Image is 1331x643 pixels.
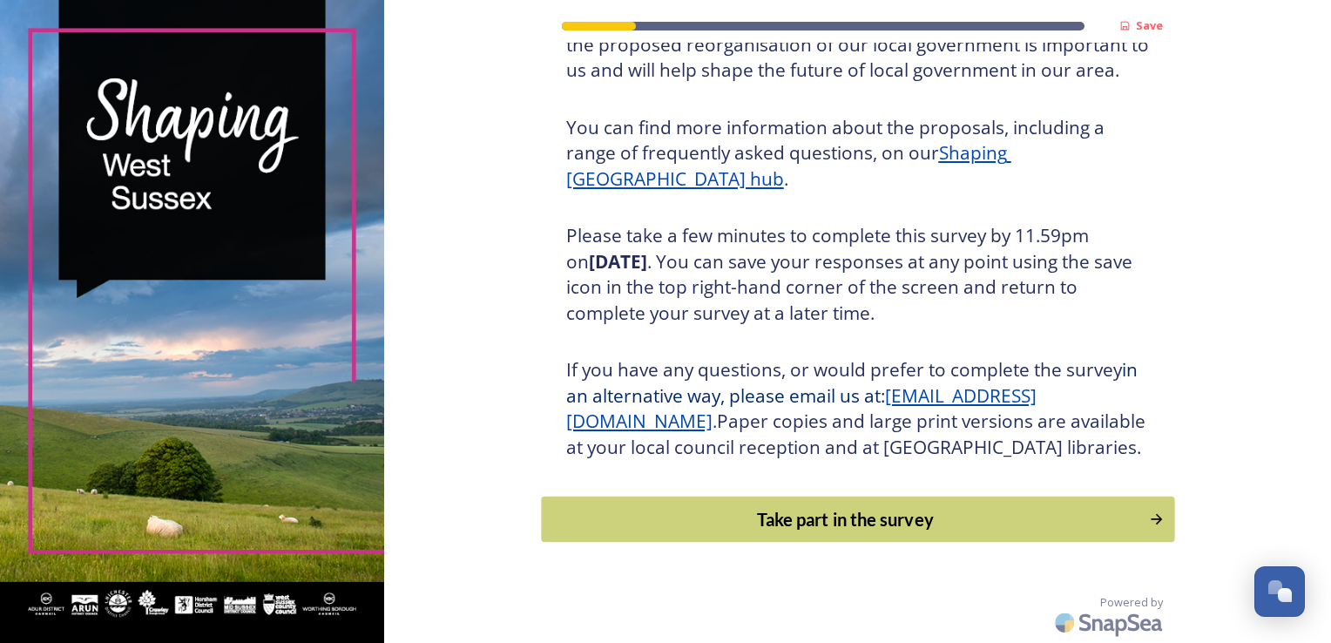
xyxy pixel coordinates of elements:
[713,409,717,433] span: .
[589,249,647,274] strong: [DATE]
[566,357,1142,408] span: in an alternative way, please email us at:
[1050,602,1172,643] img: SnapSea Logo
[541,497,1174,543] button: Continue
[566,223,1150,326] h3: Please take a few minutes to complete this survey by 11.59pm on . You can save your responses at ...
[566,383,1037,434] a: [EMAIL_ADDRESS][DOMAIN_NAME]
[566,6,1150,84] h3: Thank you for taking the time to complete this survey. Your views on the proposed reorganisation ...
[1254,566,1305,617] button: Open Chat
[551,506,1139,532] div: Take part in the survey
[566,140,1011,191] a: Shaping [GEOGRAPHIC_DATA] hub
[566,357,1150,460] h3: If you have any questions, or would prefer to complete the survey Paper copies and large print ve...
[1136,17,1163,33] strong: Save
[1100,594,1163,611] span: Powered by
[566,115,1150,193] h3: You can find more information about the proposals, including a range of frequently asked question...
